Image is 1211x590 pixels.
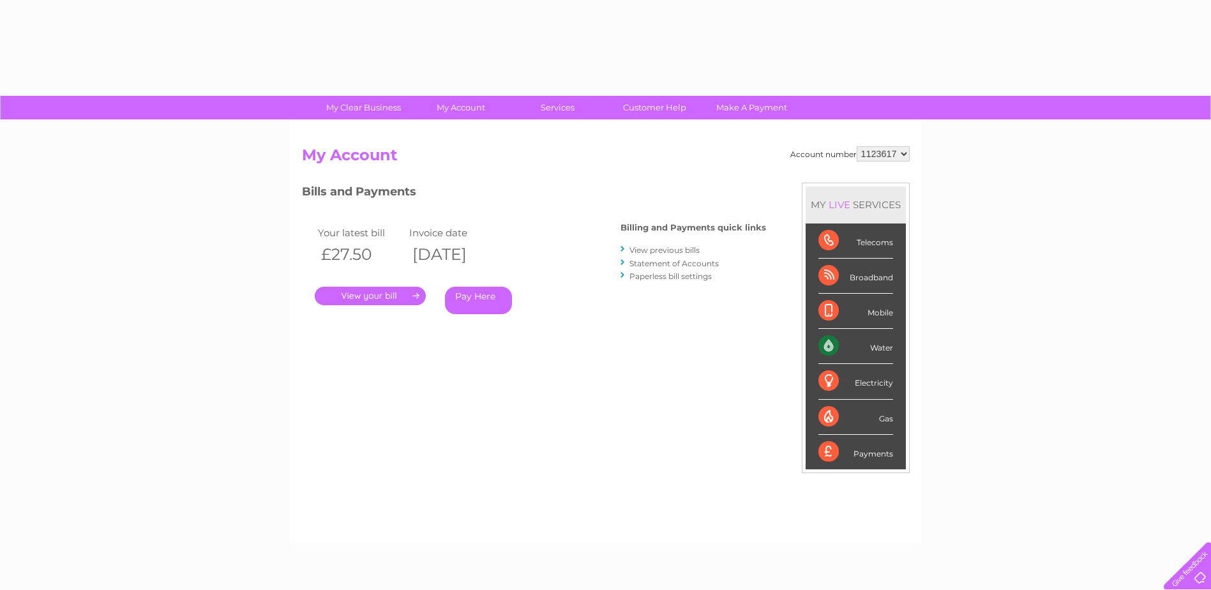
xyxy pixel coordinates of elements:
[315,241,407,268] th: £27.50
[818,223,893,259] div: Telecoms
[818,364,893,399] div: Electricity
[826,199,853,211] div: LIVE
[621,223,766,232] h4: Billing and Payments quick links
[602,96,707,119] a: Customer Help
[315,224,407,241] td: Your latest bill
[406,241,498,268] th: [DATE]
[790,146,910,162] div: Account number
[699,96,804,119] a: Make A Payment
[406,224,498,241] td: Invoice date
[818,259,893,294] div: Broadband
[302,183,766,205] h3: Bills and Payments
[818,329,893,364] div: Water
[818,400,893,435] div: Gas
[408,96,513,119] a: My Account
[818,435,893,469] div: Payments
[806,186,906,223] div: MY SERVICES
[629,259,719,268] a: Statement of Accounts
[818,294,893,329] div: Mobile
[445,287,512,314] a: Pay Here
[629,271,712,281] a: Paperless bill settings
[505,96,610,119] a: Services
[315,287,426,305] a: .
[629,245,700,255] a: View previous bills
[302,146,910,170] h2: My Account
[311,96,416,119] a: My Clear Business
